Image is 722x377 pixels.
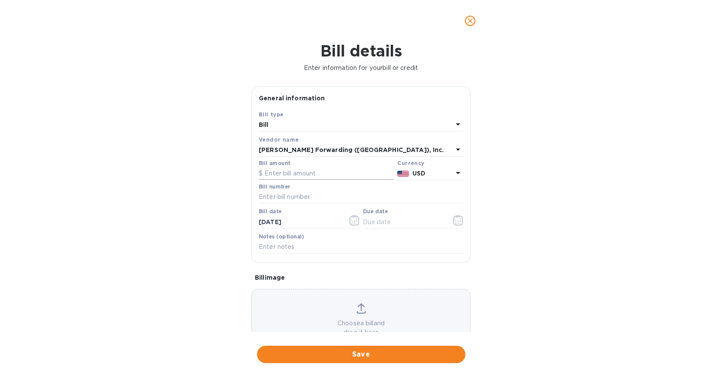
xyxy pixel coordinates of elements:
[259,95,325,102] b: General information
[259,146,444,153] b: [PERSON_NAME] Forwarding ([GEOGRAPHIC_DATA]), Inc.
[252,319,470,337] p: Choose a bill and drag it here
[412,170,425,177] b: USD
[259,184,290,189] label: Bill number
[7,42,715,60] h1: Bill details
[259,121,269,128] b: Bill
[397,171,409,177] img: USD
[259,191,463,204] input: Enter bill number
[259,111,284,118] b: Bill type
[264,349,458,360] span: Save
[397,160,424,166] b: Currency
[259,136,299,143] b: Vendor name
[460,10,481,31] button: close
[259,234,304,239] label: Notes (optional)
[7,63,715,73] p: Enter information for your bill or credit
[259,209,282,215] label: Bill date
[363,209,388,215] label: Due date
[259,215,341,228] input: Select date
[363,215,445,228] input: Due date
[257,346,465,363] button: Save
[259,161,290,166] label: Bill amount
[255,273,467,282] p: Bill image
[259,167,394,180] input: $ Enter bill amount
[259,241,463,254] input: Enter notes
